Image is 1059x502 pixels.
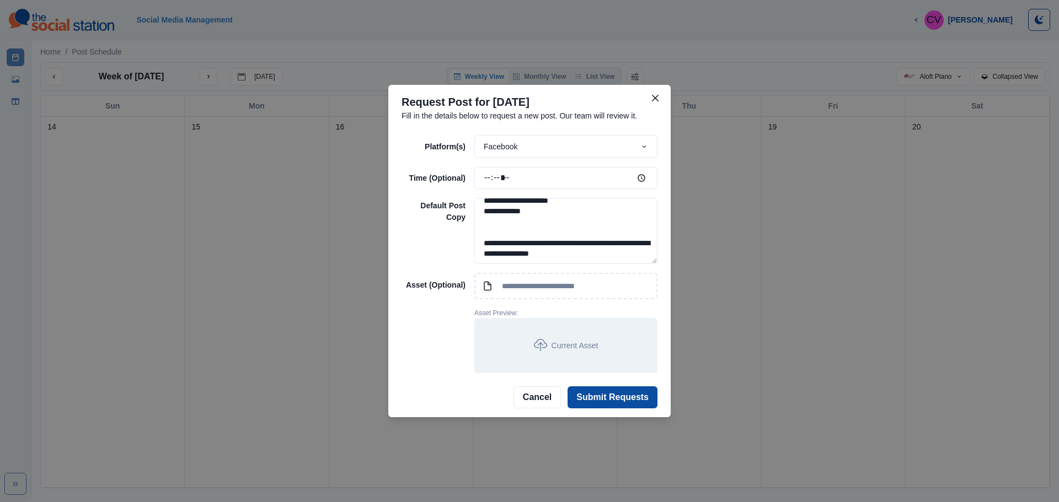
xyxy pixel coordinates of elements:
[474,308,657,318] p: Asset Preview:
[402,279,466,291] p: Asset (Optional)
[402,141,466,153] p: Platform(s)
[514,386,561,408] button: Cancel
[646,89,664,107] button: Close
[552,340,598,352] p: Current Asset
[402,200,466,223] p: Default Post Copy
[402,94,657,110] p: Request Post for [DATE]
[402,110,657,122] p: Fill in the details below to request a new post. Our team will review it.
[402,172,466,184] p: Time (Optional)
[568,386,657,408] button: Submit Requests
